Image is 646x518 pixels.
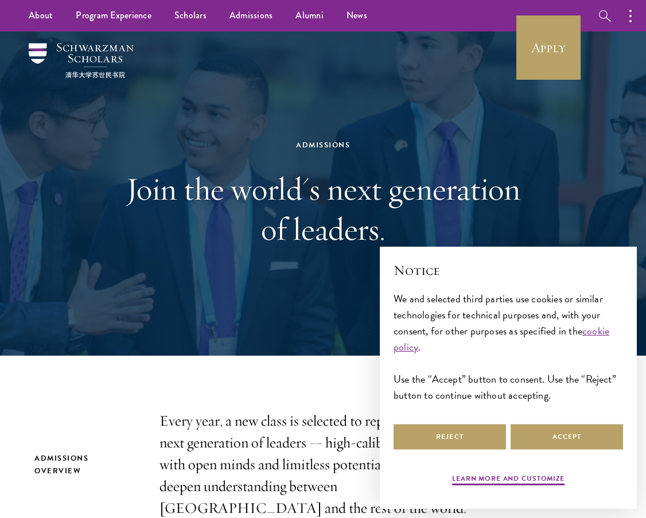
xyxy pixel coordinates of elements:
a: Apply [516,15,581,80]
button: Learn more and customize [452,473,565,487]
h2: Notice [394,260,623,280]
h1: Join the world's next generation of leaders. [125,169,521,249]
div: Admissions [125,139,521,151]
button: Accept [511,424,623,450]
img: Schwarzman Scholars [29,43,134,78]
button: Reject [394,424,506,450]
h2: Admissions Overview [34,452,137,477]
div: We and selected third parties use cookies or similar technologies for technical purposes and, wit... [394,291,623,404]
a: cookie policy [394,323,609,355]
